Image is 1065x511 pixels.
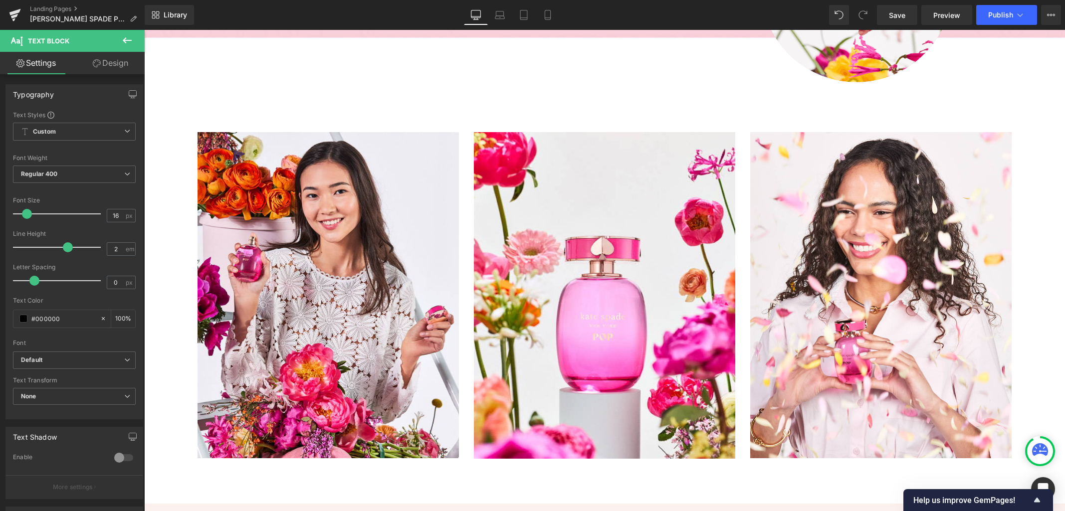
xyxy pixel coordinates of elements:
[30,5,145,13] a: Landing Pages
[889,10,905,20] span: Save
[145,5,194,25] a: New Library
[464,5,488,25] a: Desktop
[21,170,58,177] b: Regular 400
[913,494,1043,506] button: Show survey - Help us improve GemPages!
[488,5,512,25] a: Laptop
[126,279,134,286] span: px
[976,5,1037,25] button: Publish
[921,5,972,25] a: Preview
[1031,477,1055,501] div: Open Intercom Messenger
[28,37,69,45] span: Text Block
[6,475,143,499] button: More settings
[13,85,54,99] div: Typography
[13,197,136,204] div: Font Size
[512,5,536,25] a: Tablet
[53,483,93,492] p: More settings
[111,310,135,328] div: %
[164,10,187,19] span: Library
[126,212,134,219] span: px
[21,356,42,364] i: Default
[829,5,849,25] button: Undo
[13,264,136,271] div: Letter Spacing
[13,453,104,464] div: Enable
[33,128,56,136] b: Custom
[13,155,136,162] div: Font Weight
[30,15,126,23] span: [PERSON_NAME] SPADE POP｜[PERSON_NAME] [GEOGRAPHIC_DATA]｜香水・フレグランス
[13,340,136,346] div: Font
[13,297,136,304] div: Text Color
[536,5,560,25] a: Mobile
[1041,5,1061,25] button: More
[13,230,136,237] div: Line Height
[913,496,1031,505] span: Help us improve GemPages!
[126,246,134,252] span: em
[13,377,136,384] div: Text Transform
[31,313,95,324] input: Color
[988,11,1013,19] span: Publish
[74,52,147,74] a: Design
[13,111,136,119] div: Text Styles
[13,427,57,441] div: Text Shadow
[21,392,36,400] b: None
[853,5,873,25] button: Redo
[933,10,960,20] span: Preview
